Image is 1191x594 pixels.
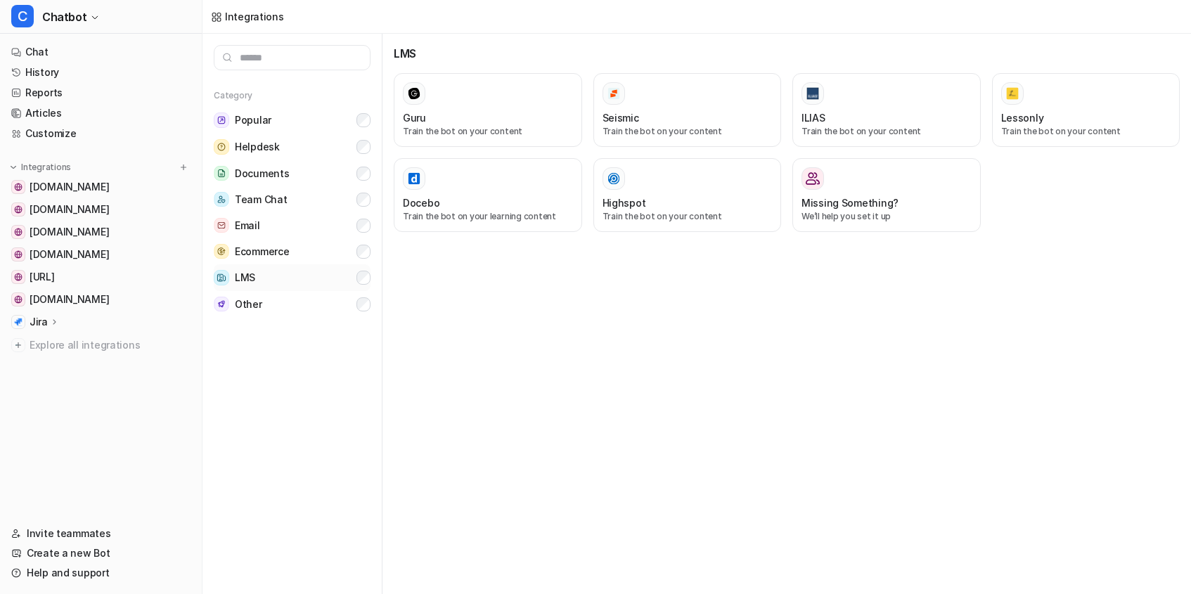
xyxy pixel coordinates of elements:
[235,219,260,233] span: Email
[593,73,782,147] button: SeismicSeismicTrain the bot on your content
[214,160,371,186] button: DocumentsDocuments
[14,250,22,259] img: affiliate.shopee.co.id
[6,177,196,197] a: shopee.co.id[DOMAIN_NAME]
[792,158,981,232] button: Missing Something?Missing Something?We’ll help you set it up
[214,244,229,259] img: Ecommerce
[394,158,582,232] button: DoceboDoceboTrain the bot on your learning content
[607,86,621,101] img: Seismic
[801,210,972,223] p: We’ll help you set it up
[225,9,284,24] div: Integrations
[394,45,1180,62] h3: LMS
[14,183,22,191] img: shopee.co.id
[235,245,289,259] span: Ecommerce
[214,270,229,285] img: LMS
[235,193,287,207] span: Team Chat
[14,205,22,214] img: help.shopee.co.id
[407,172,421,186] img: Docebo
[11,5,34,27] span: C
[214,291,371,317] button: OtherOther
[1001,125,1171,138] p: Train the bot on your content
[21,162,71,173] p: Integrations
[30,180,109,194] span: [DOMAIN_NAME]
[214,112,229,128] img: Popular
[6,222,196,242] a: seller.shopee.co.id[DOMAIN_NAME]
[30,202,109,217] span: [DOMAIN_NAME]
[235,113,271,127] span: Popular
[6,563,196,583] a: Help and support
[30,225,109,239] span: [DOMAIN_NAME]
[6,524,196,543] a: Invite teammates
[6,124,196,143] a: Customize
[14,273,22,281] img: dashboard.eesel.ai
[407,86,421,101] img: Guru
[14,295,22,304] img: github.com
[30,292,109,306] span: [DOMAIN_NAME]
[214,186,371,212] button: Team ChatTeam Chat
[394,73,582,147] button: GuruGuruTrain the bot on your content
[11,338,25,352] img: explore all integrations
[6,543,196,563] a: Create a new Bot
[30,334,191,356] span: Explore all integrations
[6,42,196,62] a: Chat
[30,315,48,329] p: Jira
[211,9,284,24] a: Integrations
[6,103,196,123] a: Articles
[6,200,196,219] a: help.shopee.co.id[DOMAIN_NAME]
[214,264,371,291] button: LMSLMS
[801,125,972,138] p: Train the bot on your content
[992,73,1180,147] button: LessonlyLessonlyTrain the bot on your content
[214,166,229,181] img: Documents
[603,210,773,223] p: Train the bot on your content
[1005,86,1019,101] img: Lessonly
[214,238,371,264] button: EcommerceEcommerce
[235,140,280,154] span: Helpdesk
[214,218,229,233] img: Email
[403,125,573,138] p: Train the bot on your content
[214,212,371,238] button: EmailEmail
[403,195,439,210] h3: Docebo
[593,158,782,232] button: HighspotHighspotTrain the bot on your content
[42,7,86,27] span: Chatbot
[214,192,229,207] img: Team Chat
[8,162,18,172] img: expand menu
[235,297,262,311] span: Other
[403,110,426,125] h3: Guru
[214,107,371,134] button: PopularPopular
[603,110,639,125] h3: Seismic
[801,110,825,125] h3: ILIAS
[214,139,229,155] img: Helpdesk
[801,195,899,210] h3: Missing Something?
[6,83,196,103] a: Reports
[806,172,820,186] img: Missing Something?
[30,247,109,262] span: [DOMAIN_NAME]
[603,125,773,138] p: Train the bot on your content
[607,172,621,186] img: Highspot
[6,245,196,264] a: affiliate.shopee.co.id[DOMAIN_NAME]
[14,318,22,326] img: Jira
[6,267,196,287] a: dashboard.eesel.ai[URL]
[214,297,229,311] img: Other
[235,167,289,181] span: Documents
[214,90,371,101] h5: Category
[806,86,820,101] img: ILIAS
[6,335,196,355] a: Explore all integrations
[1001,110,1044,125] h3: Lessonly
[6,160,75,174] button: Integrations
[403,210,573,223] p: Train the bot on your learning content
[214,134,371,160] button: HelpdeskHelpdesk
[30,270,55,284] span: [URL]
[14,228,22,236] img: seller.shopee.co.id
[179,162,188,172] img: menu_add.svg
[792,73,981,147] button: ILIASILIASTrain the bot on your content
[603,195,646,210] h3: Highspot
[6,63,196,82] a: History
[235,271,255,285] span: LMS
[6,290,196,309] a: github.com[DOMAIN_NAME]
